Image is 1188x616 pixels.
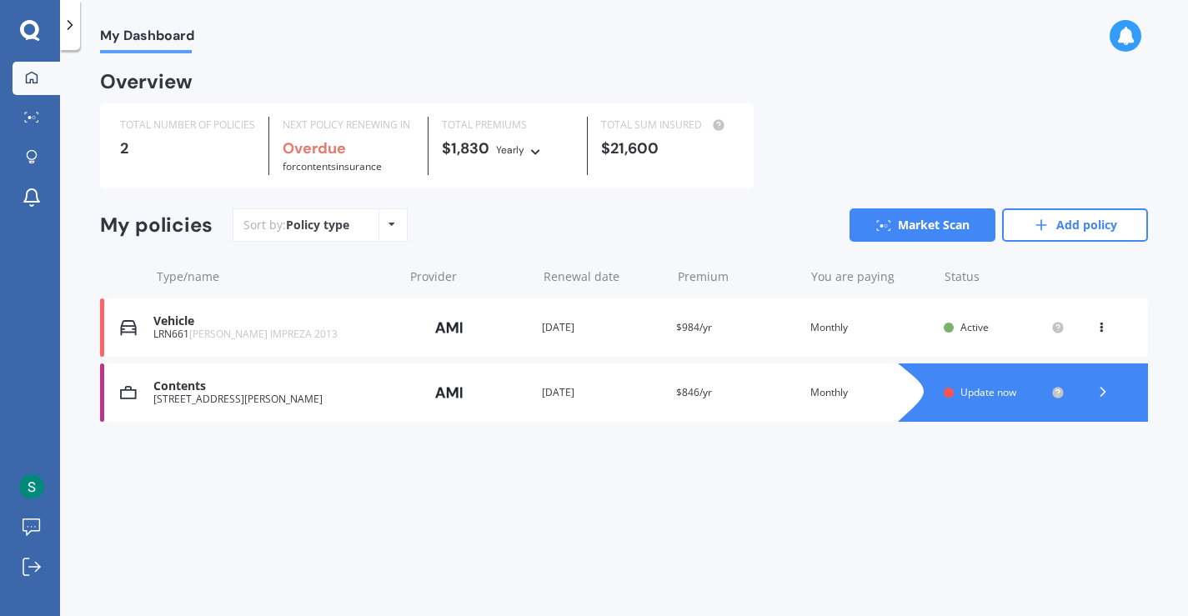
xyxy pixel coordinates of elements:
[676,385,712,399] span: $846/yr
[601,117,733,133] div: TOTAL SUM INSURED
[678,268,798,285] div: Premium
[189,327,338,341] span: [PERSON_NAME] IMPREZA 2013
[283,159,382,173] span: for Contents insurance
[496,142,524,158] div: Yearly
[153,314,394,328] div: Vehicle
[153,379,394,393] div: Contents
[960,320,989,334] span: Active
[810,384,931,401] div: Monthly
[243,217,349,233] div: Sort by:
[100,213,213,238] div: My policies
[120,117,255,133] div: TOTAL NUMBER OF POLICIES
[286,217,349,233] div: Policy type
[601,140,733,157] div: $21,600
[153,328,394,340] div: LRN661
[945,268,1065,285] div: Status
[100,73,193,90] div: Overview
[283,117,414,133] div: NEXT POLICY RENEWING IN
[850,208,995,242] a: Market Scan
[408,377,491,408] img: AMI
[542,384,663,401] div: [DATE]
[1002,208,1148,242] a: Add policy
[811,268,931,285] div: You are paying
[676,320,712,334] span: $984/yr
[442,140,574,158] div: $1,830
[100,28,194,50] span: My Dashboard
[544,268,664,285] div: Renewal date
[410,268,530,285] div: Provider
[408,312,491,343] img: AMI
[153,393,394,405] div: [STREET_ADDRESS][PERSON_NAME]
[19,474,44,499] img: ACg8ocJ9GGfhutr99F6kLXvSoaDR3LtL0mgipzfTBEtQIMsckEwThQ=s96-c
[157,268,397,285] div: Type/name
[542,319,663,336] div: [DATE]
[960,385,1016,399] span: Update now
[442,117,574,133] div: TOTAL PREMIUMS
[120,319,137,336] img: Vehicle
[283,138,346,158] b: Overdue
[120,384,137,401] img: Contents
[810,319,931,336] div: Monthly
[120,140,255,157] div: 2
